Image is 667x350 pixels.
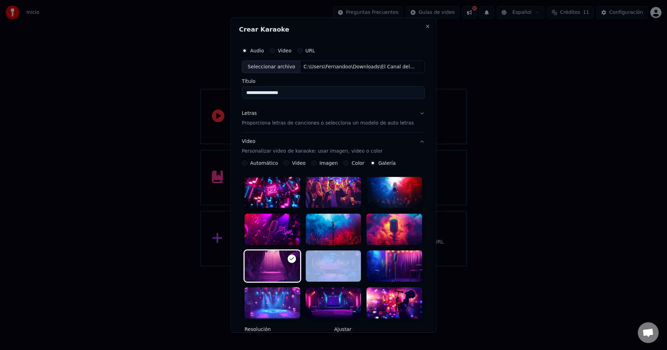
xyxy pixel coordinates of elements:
[334,327,404,332] label: Ajustar
[242,110,257,117] div: Letras
[239,26,428,32] h2: Crear Karaoke
[320,161,338,165] label: Imagen
[242,148,382,155] p: Personalizar video de karaoke: usar imagen, video o color
[278,48,291,53] label: Video
[250,161,278,165] label: Automático
[352,161,365,165] label: Color
[250,48,264,53] label: Audio
[305,48,315,53] label: URL
[301,63,419,70] div: C:\Users\Fernandoo\Downloads\El Canal del Valor.mp3
[292,161,306,165] label: Video
[245,327,331,332] label: Resolución
[242,120,414,127] p: Proporciona letras de canciones o selecciona un modelo de auto letras
[242,79,425,84] label: Título
[242,60,301,73] div: Seleccionar archivo
[242,138,382,155] div: Video
[242,104,425,132] button: LetrasProporciona letras de canciones o selecciona un modelo de auto letras
[242,133,425,160] button: VideoPersonalizar video de karaoke: usar imagen, video o color
[378,161,396,165] label: Galería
